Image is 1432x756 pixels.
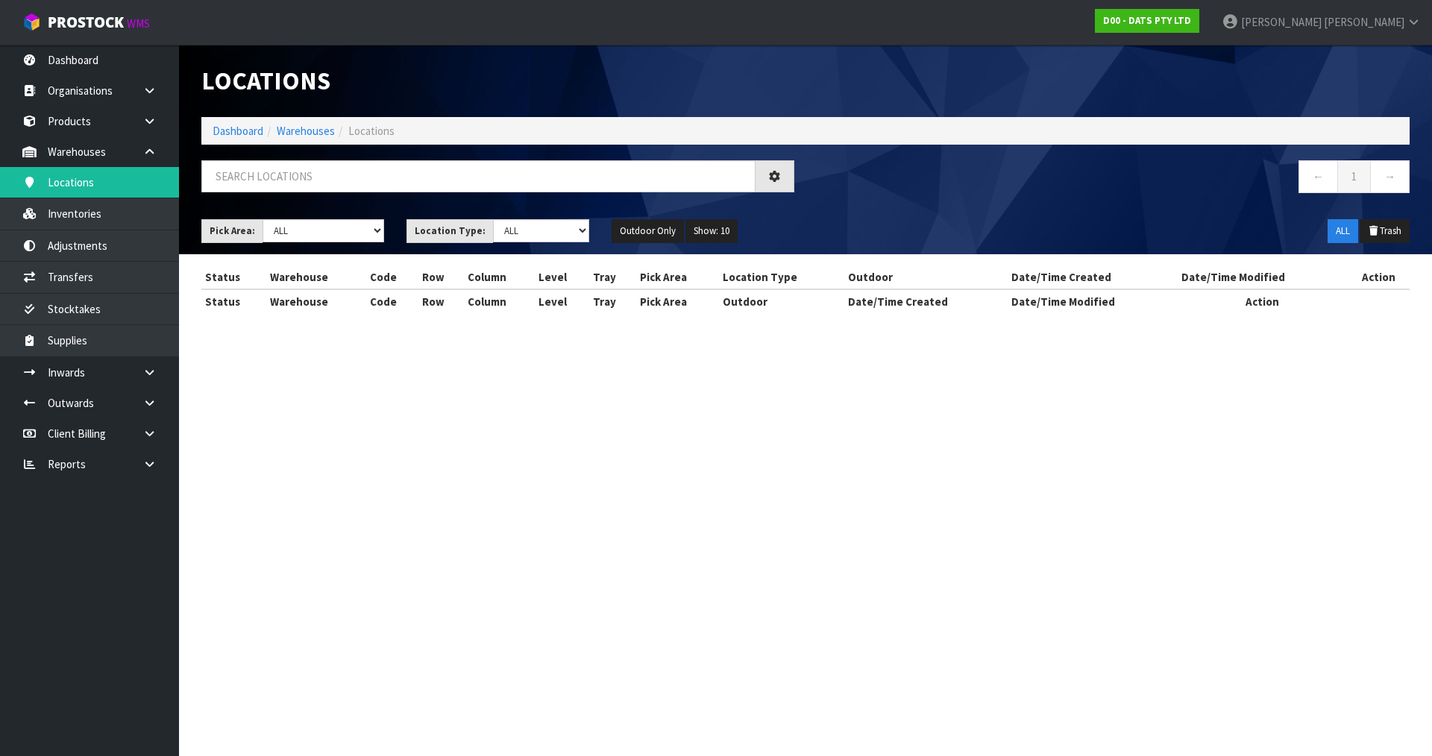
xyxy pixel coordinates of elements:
[201,265,266,289] th: Status
[719,289,844,313] th: Outdoor
[1328,219,1358,243] button: ALL
[1103,14,1191,27] strong: D00 - DATS PTY LTD
[1360,219,1410,243] button: Trash
[418,289,464,313] th: Row
[1337,160,1371,192] a: 1
[210,224,255,237] strong: Pick Area:
[1298,160,1338,192] a: ←
[201,67,794,95] h1: Locations
[535,265,589,289] th: Level
[535,289,589,313] th: Level
[201,160,756,192] input: Search locations
[1178,265,1347,289] th: Date/Time Modified
[1241,15,1322,29] span: [PERSON_NAME]
[1324,15,1404,29] span: [PERSON_NAME]
[366,265,418,289] th: Code
[418,265,464,289] th: Row
[213,124,263,138] a: Dashboard
[464,265,535,289] th: Column
[1347,265,1410,289] th: Action
[277,124,335,138] a: Warehouses
[636,289,719,313] th: Pick Area
[464,289,535,313] th: Column
[1008,265,1177,289] th: Date/Time Created
[612,219,684,243] button: Outdoor Only
[48,13,124,32] span: ProStock
[817,160,1410,197] nav: Page navigation
[685,219,738,243] button: Show: 10
[348,124,395,138] span: Locations
[266,265,366,289] th: Warehouse
[589,265,636,289] th: Tray
[636,265,719,289] th: Pick Area
[1095,9,1199,33] a: D00 - DATS PTY LTD
[844,265,1008,289] th: Outdoor
[22,13,41,31] img: cube-alt.png
[201,289,266,313] th: Status
[589,289,636,313] th: Tray
[1370,160,1410,192] a: →
[1178,289,1347,313] th: Action
[844,289,1008,313] th: Date/Time Created
[366,289,418,313] th: Code
[266,289,366,313] th: Warehouse
[127,16,150,31] small: WMS
[1008,289,1177,313] th: Date/Time Modified
[719,265,844,289] th: Location Type
[415,224,486,237] strong: Location Type:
